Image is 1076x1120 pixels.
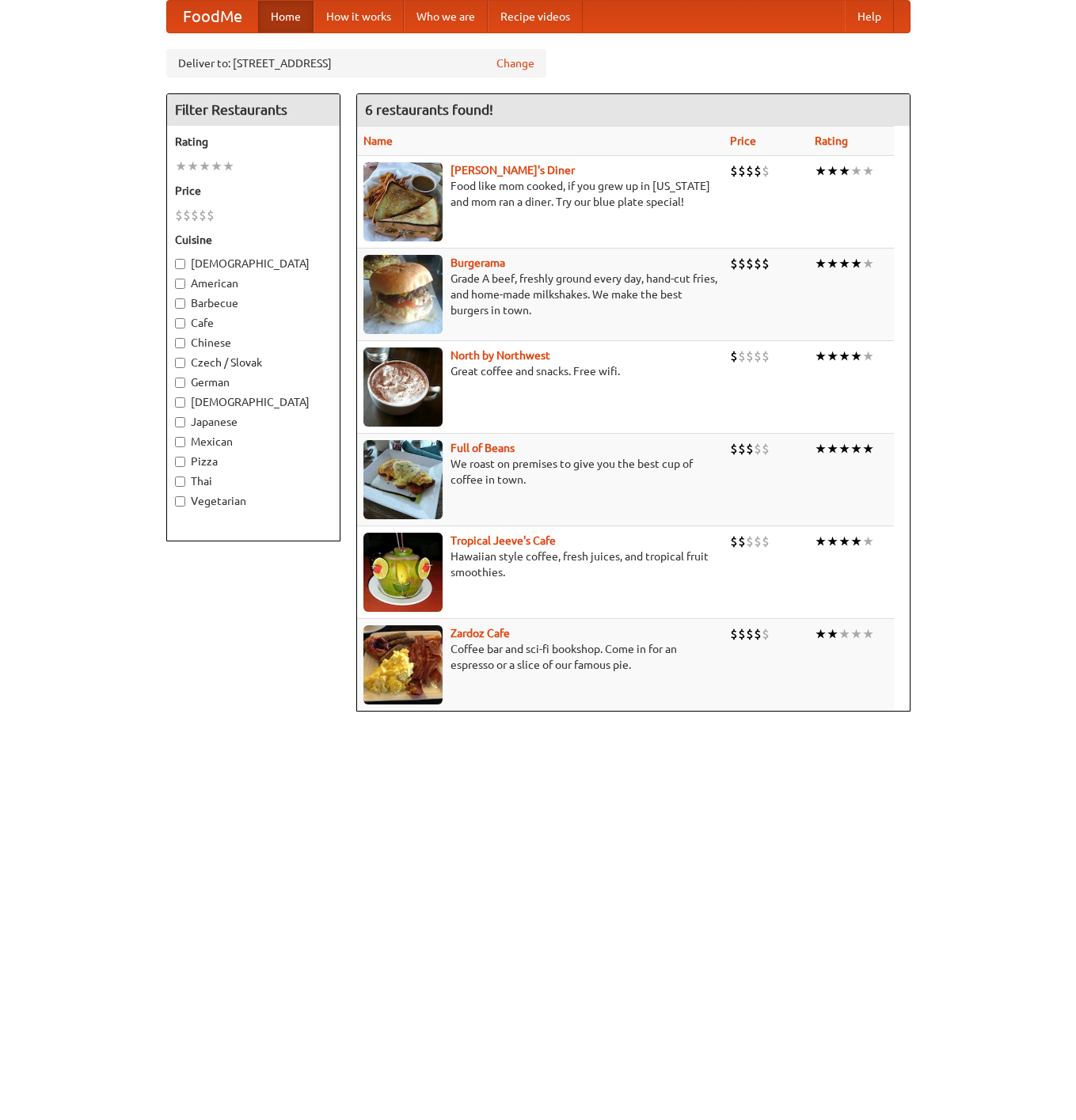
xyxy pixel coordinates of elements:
[746,255,754,272] li: $
[175,358,185,368] input: Czech / Slovak
[730,135,756,147] a: Price
[862,440,874,457] li: ★
[175,394,332,410] label: [DEMOGRAPHIC_DATA]
[488,1,583,32] a: Recipe videos
[754,255,762,272] li: $
[363,625,443,704] img: zardoz.jpg
[175,414,332,430] label: Japanese
[815,162,827,180] li: ★
[746,347,754,365] li: $
[754,625,762,643] li: $
[363,347,443,427] img: north.jpg
[187,158,199,175] li: ★
[363,255,443,334] img: burgerama.jpg
[838,255,850,272] li: ★
[746,625,754,643] li: $
[738,347,746,365] li: $
[730,625,738,643] li: $
[730,533,738,550] li: $
[762,347,770,365] li: $
[862,533,874,550] li: ★
[451,256,505,269] a: Burgerama
[191,207,199,224] li: $
[746,533,754,550] li: $
[363,641,717,673] p: Coffee bar and sci-fi bookshop. Come in for an espresso or a slice of our famous pie.
[175,335,332,351] label: Chinese
[827,533,838,550] li: ★
[175,259,185,269] input: [DEMOGRAPHIC_DATA]
[738,255,746,272] li: $
[166,49,546,78] div: Deliver to: [STREET_ADDRESS]
[762,625,770,643] li: $
[762,255,770,272] li: $
[754,162,762,180] li: $
[183,207,191,224] li: $
[862,255,874,272] li: ★
[845,1,894,32] a: Help
[451,164,575,177] a: [PERSON_NAME]'s Diner
[754,347,762,365] li: $
[850,162,862,180] li: ★
[451,534,556,547] b: Tropical Jeeve's Cafe
[730,440,738,457] li: $
[175,232,332,248] h5: Cuisine
[175,256,332,271] label: [DEMOGRAPHIC_DATA]
[363,549,717,580] p: Hawaiian style coffee, fresh juices, and tropical fruit smoothies.
[363,162,443,241] img: sallys.jpg
[738,162,746,180] li: $
[815,347,827,365] li: ★
[451,442,515,454] a: Full of Beans
[838,347,850,365] li: ★
[451,349,550,362] a: North by Northwest
[175,397,185,408] input: [DEMOGRAPHIC_DATA]
[363,363,717,379] p: Great coffee and snacks. Free wifi.
[175,295,332,311] label: Barbecue
[175,207,183,224] li: $
[175,275,332,291] label: American
[746,440,754,457] li: $
[815,625,827,643] li: ★
[496,55,534,71] a: Change
[314,1,404,32] a: How it works
[862,625,874,643] li: ★
[167,1,258,32] a: FoodMe
[222,158,234,175] li: ★
[404,1,488,32] a: Who we are
[175,338,185,348] input: Chinese
[175,454,332,469] label: Pizza
[175,318,185,328] input: Cafe
[199,207,207,224] li: $
[258,1,314,32] a: Home
[827,255,838,272] li: ★
[730,347,738,365] li: $
[363,271,717,318] p: Grade A beef, freshly ground every day, hand-cut fries, and home-made milkshakes. We make the bes...
[175,457,185,467] input: Pizza
[175,417,185,427] input: Japanese
[175,434,332,450] label: Mexican
[738,533,746,550] li: $
[363,456,717,488] p: We roast on premises to give you the best cup of coffee in town.
[175,158,187,175] li: ★
[762,533,770,550] li: $
[815,440,827,457] li: ★
[175,298,185,309] input: Barbecue
[175,493,332,509] label: Vegetarian
[762,162,770,180] li: $
[862,162,874,180] li: ★
[838,533,850,550] li: ★
[762,440,770,457] li: $
[738,625,746,643] li: $
[175,473,332,489] label: Thai
[850,255,862,272] li: ★
[363,135,393,147] a: Name
[815,135,848,147] a: Rating
[754,533,762,550] li: $
[175,437,185,447] input: Mexican
[211,158,222,175] li: ★
[838,440,850,457] li: ★
[827,347,838,365] li: ★
[730,162,738,180] li: $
